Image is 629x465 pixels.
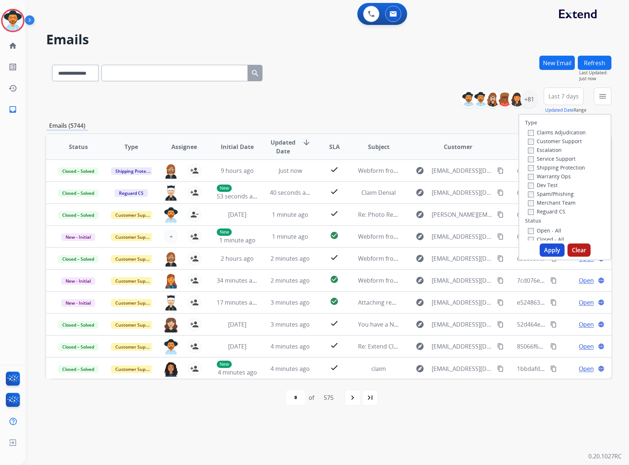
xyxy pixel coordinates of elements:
[517,254,627,263] span: c3e80596-7393-4782-92f8-b38a51f9b920
[525,119,537,126] label: Type
[309,393,314,402] div: of
[3,10,23,31] img: avatar
[416,232,424,241] mat-icon: explore
[550,277,557,284] mat-icon: content_copy
[528,156,534,162] input: Service Support
[164,185,178,201] img: agent-avatar
[528,228,534,234] input: Open - All
[528,130,534,136] input: Claims Adjudication
[330,187,339,196] mat-icon: check
[8,63,17,71] mat-icon: list_alt
[598,299,604,306] mat-icon: language
[544,88,584,105] button: Last 7 days
[124,142,138,151] span: Type
[366,393,375,402] mat-icon: last_page
[517,138,558,156] span: Conversation ID
[111,233,159,241] span: Customer Support
[228,342,246,350] span: [DATE]
[330,319,339,328] mat-icon: check
[58,365,98,373] span: Closed – Solved
[330,231,339,240] mat-icon: check_circle
[368,142,390,151] span: Subject
[221,167,254,175] span: 9 hours ago
[416,188,424,197] mat-icon: explore
[251,69,260,78] mat-icon: search
[330,363,339,372] mat-icon: check
[111,277,159,285] span: Customer Support
[271,298,310,306] span: 3 minutes ago
[517,189,628,197] span: 67990db6-91f6-4765-9eb8-41a2f35e70d9
[58,189,98,197] span: Closed – Solved
[217,185,232,192] p: New
[358,298,457,306] span: Attaching required photos for claim
[170,232,173,241] span: +
[371,365,386,373] span: claim
[579,70,611,76] span: Last Updated:
[528,148,534,153] input: Escalation
[528,174,534,180] input: Warranty Ops
[416,298,424,307] mat-icon: explore
[517,342,625,350] span: 85066f6c-8a13-4868-aa71-66ff741cdc7d
[497,167,504,174] mat-icon: content_copy
[190,232,199,241] mat-icon: person_add
[58,343,98,351] span: Closed – Solved
[115,189,148,197] span: Reguard CS
[528,173,571,180] label: Warranty Ops
[330,209,339,218] mat-icon: check
[598,277,604,284] mat-icon: language
[228,211,246,219] span: [DATE]
[272,211,308,219] span: 1 minute ago
[432,342,494,351] span: [EMAIL_ADDRESS][DOMAIN_NAME]
[528,199,576,206] label: Merchant Team
[497,211,504,218] mat-icon: content_copy
[528,227,561,234] label: Open - All
[545,107,574,113] button: Updated Date
[279,167,302,175] span: Just now
[497,343,504,350] mat-icon: content_copy
[579,364,594,373] span: Open
[190,298,199,307] mat-icon: person_add
[164,361,178,377] img: agent-avatar
[497,365,504,372] mat-icon: content_copy
[164,339,178,354] img: agent-avatar
[8,105,17,114] mat-icon: inbox
[228,320,246,328] span: [DATE]
[111,299,159,307] span: Customer Support
[358,232,524,241] span: Webform from [EMAIL_ADDRESS][DOMAIN_NAME] on [DATE]
[164,317,178,332] img: agent-avatar
[528,164,585,171] label: Shipping Protection
[46,121,88,130] p: Emails (5744)
[164,163,178,179] img: agent-avatar
[416,210,424,219] mat-icon: explore
[588,452,622,461] p: 0.20.1027RC
[272,232,308,241] span: 1 minute ago
[358,167,524,175] span: Webform from [EMAIL_ADDRESS][DOMAIN_NAME] on [DATE]
[271,342,310,350] span: 4 minutes ago
[164,251,178,267] img: agent-avatar
[416,166,424,175] mat-icon: explore
[358,254,524,263] span: Webform from [EMAIL_ADDRESS][DOMAIN_NAME] on [DATE]
[330,165,339,174] mat-icon: check
[598,321,604,328] mat-icon: language
[271,254,310,263] span: 2 minutes ago
[497,277,504,284] mat-icon: content_copy
[579,298,594,307] span: Open
[221,142,254,151] span: Initial Date
[330,297,339,306] mat-icon: check_circle
[528,190,574,197] label: Spam/Phishing
[164,229,178,244] button: +
[218,368,257,376] span: 4 minutes ago
[528,165,534,171] input: Shipping Protection
[61,233,95,241] span: New - Initial
[579,342,594,351] span: Open
[528,191,534,197] input: Spam/Phishing
[111,321,159,329] span: Customer Support
[330,253,339,262] mat-icon: check
[432,232,494,241] span: [EMAIL_ADDRESS][DOMAIN_NAME]
[579,76,611,82] span: Just now
[579,276,594,285] span: Open
[497,321,504,328] mat-icon: content_copy
[348,393,357,402] mat-icon: navigate_next
[528,236,564,243] label: Closed - All
[550,343,557,350] mat-icon: content_copy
